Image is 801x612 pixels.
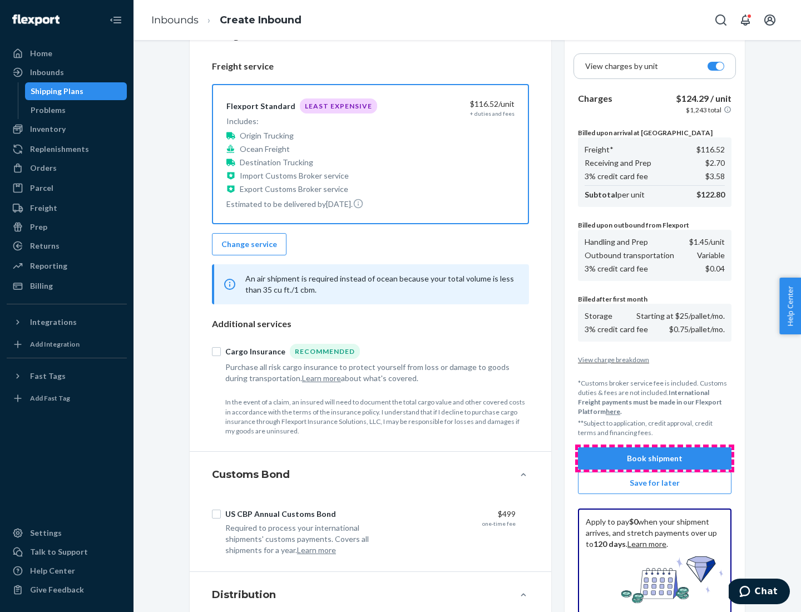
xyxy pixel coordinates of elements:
a: Parcel [7,179,127,197]
div: + duties and fees [470,110,515,117]
div: Home [30,48,52,59]
a: Home [7,45,127,62]
p: Apply to pay when your shipment arrives, and stretch payments over up to . . [586,516,724,550]
button: Change service [212,233,286,255]
a: Add Integration [7,335,127,353]
p: $1,243 total [686,105,721,115]
div: Help Center [30,565,75,576]
div: $499 [400,509,516,520]
p: Estimated to be delivered by [DATE] . [226,198,377,210]
a: Create Inbound [220,14,301,26]
a: Learn more [627,539,666,549]
p: Ocean Freight [240,144,290,155]
div: Orders [30,162,57,174]
div: Freight [30,203,57,214]
p: Additional services [212,318,529,330]
p: Import Customs Broker service [240,170,349,181]
p: Storage [585,310,612,322]
a: Reporting [7,257,127,275]
b: Charges [578,93,612,103]
p: View charges by unit [585,61,658,72]
h4: Distribution [212,588,276,602]
a: Add Fast Tag [7,389,127,407]
div: Required to process your international shipments' customs payments. Covers all shipments for a year. [225,522,391,556]
div: Inventory [30,124,66,135]
p: Receiving and Prep [585,157,651,169]
div: Add Fast Tag [30,393,70,403]
b: Subtotal [585,190,617,199]
div: Purchase all risk cargo insurance to protect yourself from loss or damage to goods during transpo... [225,362,516,384]
h4: Customs Bond [212,467,290,482]
p: 3% credit card fee [585,171,648,182]
button: Learn more [297,545,336,556]
a: Prep [7,218,127,236]
button: Learn more [302,373,341,384]
div: Problems [31,105,66,116]
div: Cargo Insurance [225,346,285,357]
p: Outbound transportation [585,250,674,261]
div: $116.52 /unit [399,98,515,110]
p: $0.75/pallet/mo. [669,324,725,335]
p: 3% credit card fee [585,324,648,335]
p: Origin Trucking [240,130,294,141]
span: Help Center [779,278,801,334]
p: Export Customs Broker service [240,184,348,195]
div: Give Feedback [30,584,84,595]
button: Open account menu [759,9,781,31]
div: Shipping Plans [31,86,83,97]
a: Billing [7,277,127,295]
button: Open Search Box [710,9,732,31]
a: Freight [7,199,127,217]
p: View charge breakdown [578,355,731,364]
button: Save for later [578,472,731,494]
div: Replenishments [30,144,89,155]
a: Inbounds [7,63,127,81]
b: $0 [629,517,638,526]
iframe: Opens a widget where you can chat to one of our agents [729,579,790,606]
a: Replenishments [7,140,127,158]
div: Parcel [30,182,53,194]
a: Shipping Plans [25,82,127,100]
div: one-time fee [482,520,516,527]
div: US CBP Annual Customs Bond [225,509,336,520]
p: Handling and Prep [585,236,648,248]
div: Inbounds [30,67,64,78]
p: per unit [585,189,645,200]
p: $122.80 [696,189,725,200]
p: An air shipment is required instead of ocean because your total volume is less than 35 cu ft./1 cbm. [245,273,516,295]
a: Help Center [7,562,127,580]
a: Orders [7,159,127,177]
div: Add Integration [30,339,80,349]
b: International Freight payments must be made in our Flexport Platform . [578,388,722,416]
p: Billed upon outbound from Flexport [578,220,731,230]
b: 120 days [594,539,626,549]
input: US CBP Annual Customs Bond [212,510,221,519]
a: Inbounds [151,14,199,26]
p: 3% credit card fee [585,263,648,274]
button: Book shipment [578,447,731,470]
div: Returns [30,240,60,251]
button: Fast Tags [7,367,127,385]
p: Includes: [226,116,377,127]
p: Billed after first month [578,294,731,304]
input: Cargo InsuranceRecommended [212,347,221,356]
p: $3.58 [705,171,725,182]
button: Integrations [7,313,127,331]
p: Variable [697,250,725,261]
p: In the event of a claim, an insured will need to document the total cargo value and other covered... [225,397,529,436]
div: Prep [30,221,47,233]
div: Integrations [30,317,77,328]
p: Freight service [212,60,529,73]
p: $2.70 [705,157,725,169]
button: Give Feedback [7,581,127,599]
ol: breadcrumbs [142,4,310,37]
div: Reporting [30,260,67,272]
a: Inventory [7,120,127,138]
button: Open notifications [734,9,756,31]
a: Returns [7,237,127,255]
a: Settings [7,524,127,542]
img: Flexport logo [12,14,60,26]
button: Close Navigation [105,9,127,31]
a: Problems [25,101,127,119]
